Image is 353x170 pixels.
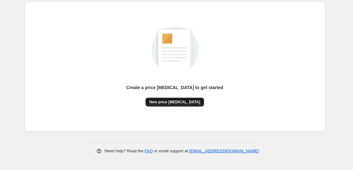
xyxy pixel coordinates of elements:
[149,100,200,105] span: New price [MEDICAL_DATA]
[126,84,223,91] p: Create a price [MEDICAL_DATA] to get started
[105,149,145,153] span: Need help? Read the
[145,149,153,153] a: FAQ
[146,98,204,106] button: New price [MEDICAL_DATA]
[153,149,189,153] span: or email support at
[189,149,259,153] a: [EMAIL_ADDRESS][DOMAIN_NAME]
